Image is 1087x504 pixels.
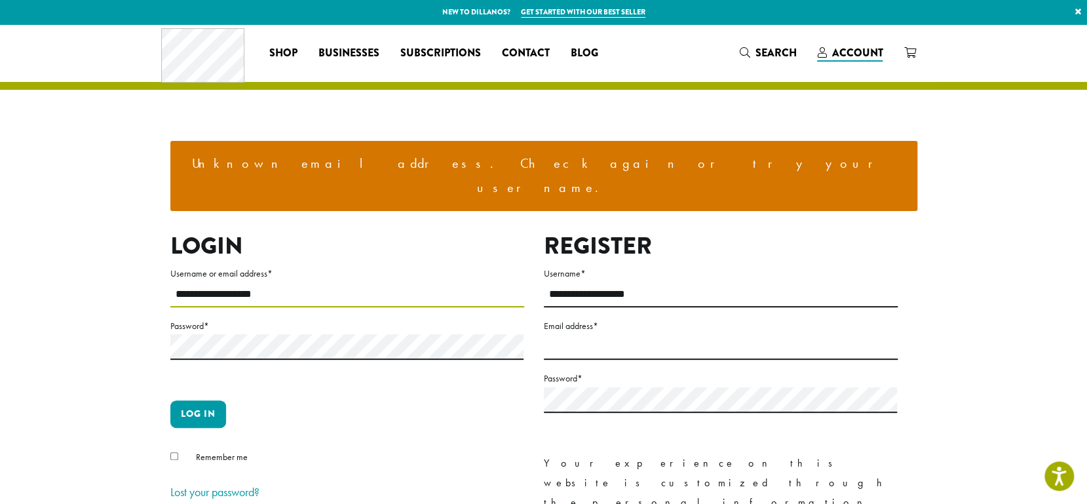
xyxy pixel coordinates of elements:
a: Lost your password? [170,484,259,499]
a: Get started with our best seller [521,7,645,18]
li: Unknown email address. Check again or try your username. [181,151,907,201]
span: Businesses [318,45,379,62]
span: Subscriptions [400,45,481,62]
span: Shop [269,45,297,62]
a: Search [729,42,807,64]
label: Password [170,318,524,334]
h2: Register [544,232,898,260]
span: Account [831,45,883,60]
label: Username or email address [170,265,524,282]
label: Email address [544,318,898,334]
span: Blog [571,45,598,62]
span: Remember me [196,451,248,463]
a: Shop [259,43,308,64]
span: Search [755,45,796,60]
label: Username [544,265,898,282]
h2: Login [170,232,524,260]
label: Password [544,370,898,387]
button: Log in [170,400,226,428]
span: Contact [502,45,550,62]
